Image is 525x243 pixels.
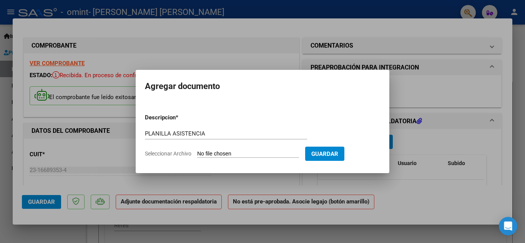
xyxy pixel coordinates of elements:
[145,113,216,122] p: Descripcion
[145,150,191,157] span: Seleccionar Archivo
[499,217,517,235] div: Open Intercom Messenger
[311,150,338,157] span: Guardar
[305,147,344,161] button: Guardar
[145,79,380,94] h2: Agregar documento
